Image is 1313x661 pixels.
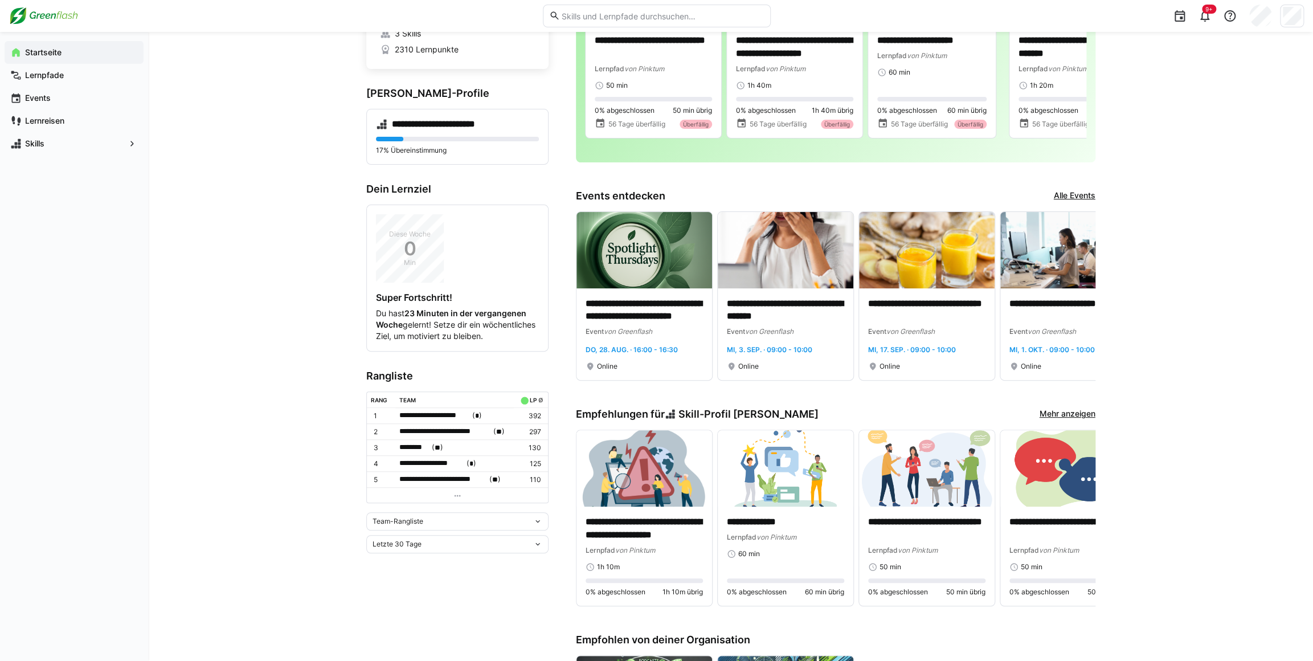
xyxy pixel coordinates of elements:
[727,345,812,354] span: Mi, 3. Sep. · 09:00 - 10:00
[1087,587,1127,597] span: 50 min übrig
[662,587,703,597] span: 1h 10m übrig
[615,546,655,554] span: von Pinktum
[727,587,787,597] span: 0% abgeschlossen
[1009,327,1028,336] span: Event
[374,411,391,421] p: 1
[868,546,898,554] span: Lernpfad
[718,430,853,507] img: image
[673,106,712,115] span: 50 min übrig
[518,459,541,468] p: 125
[877,106,937,115] span: 0% abgeschlossen
[374,427,391,436] p: 2
[606,81,628,90] span: 50 min
[586,327,604,336] span: Event
[868,327,886,336] span: Event
[399,397,416,403] div: Team
[376,308,526,329] strong: 23 Minuten in der vergangenen Woche
[1009,587,1069,597] span: 0% abgeschlossen
[736,64,766,73] span: Lernpfad
[859,430,995,507] img: image
[1030,81,1053,90] span: 1h 20m
[954,120,987,129] div: Überfällig
[472,410,482,422] span: ( )
[946,587,985,597] span: 50 min übrig
[727,327,745,336] span: Event
[576,212,712,288] img: image
[738,362,759,371] span: Online
[432,442,443,454] span: ( )
[947,106,987,115] span: 60 min übrig
[880,562,901,572] span: 50 min
[718,212,853,288] img: image
[586,546,615,554] span: Lernpfad
[1048,64,1088,73] span: von Pinktum
[766,64,805,73] span: von Pinktum
[738,549,760,558] span: 60 min
[380,28,535,39] a: 3 Skills
[889,68,910,77] span: 60 min
[373,517,423,526] span: Team-Rangliste
[560,11,764,21] input: Skills und Lernpfade durchsuchen…
[736,106,796,115] span: 0% abgeschlossen
[1019,106,1078,115] span: 0% abgeschlossen
[1054,190,1095,202] a: Alle Events
[1040,408,1095,421] a: Mehr anzeigen
[680,120,712,129] div: Überfällig
[868,587,928,597] span: 0% abgeschlossen
[366,87,549,100] h3: [PERSON_NAME]-Profile
[859,212,995,288] img: image
[366,183,549,195] h3: Dein Lernziel
[595,106,655,115] span: 0% abgeschlossen
[371,397,387,403] div: Rang
[518,411,541,421] p: 392
[1019,64,1048,73] span: Lernpfad
[727,533,756,541] span: Lernpfad
[576,408,819,421] h3: Empfehlungen für
[518,475,541,484] p: 110
[1039,546,1079,554] span: von Pinktum
[877,51,907,60] span: Lernpfad
[821,120,853,129] div: Überfällig
[749,120,806,129] span: 56 Tage überfällig
[529,397,536,403] div: LP
[493,426,505,438] span: ( )
[538,394,543,404] a: ø
[756,533,796,541] span: von Pinktum
[489,474,500,485] span: ( )
[576,634,1095,646] h3: Empfohlen von deiner Organisation
[745,327,793,336] span: von Greenflash
[1021,562,1042,572] span: 50 min
[366,370,549,382] h3: Rangliste
[604,327,652,336] span: von Greenflash
[1028,327,1076,336] span: von Greenflash
[374,443,391,452] p: 3
[376,292,539,303] h4: Super Fortschritt!
[890,120,947,129] span: 56 Tage überfällig
[576,190,665,202] h3: Events entdecken
[376,146,539,155] p: 17% Übereinstimmung
[678,408,818,421] span: Skill-Profil [PERSON_NAME]
[1009,546,1039,554] span: Lernpfad
[373,540,422,549] span: Letzte 30 Tage
[466,458,476,470] span: ( )
[595,64,624,73] span: Lernpfad
[812,106,853,115] span: 1h 40m übrig
[597,362,617,371] span: Online
[608,120,665,129] span: 56 Tage überfällig
[805,587,844,597] span: 60 min übrig
[624,64,664,73] span: von Pinktum
[747,81,771,90] span: 1h 40m
[597,562,620,572] span: 1h 10m
[1000,430,1136,507] img: image
[374,459,391,468] p: 4
[907,51,947,60] span: von Pinktum
[1032,120,1089,129] span: 56 Tage überfällig
[586,587,645,597] span: 0% abgeschlossen
[880,362,900,371] span: Online
[518,427,541,436] p: 297
[868,345,956,354] span: Mi, 17. Sep. · 09:00 - 10:00
[586,345,678,354] span: Do, 28. Aug. · 16:00 - 16:30
[394,28,420,39] span: 3 Skills
[576,430,712,507] img: image
[518,443,541,452] p: 130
